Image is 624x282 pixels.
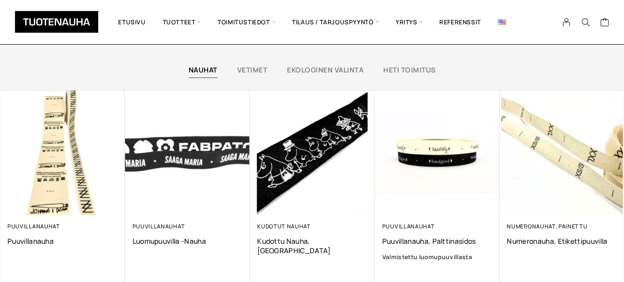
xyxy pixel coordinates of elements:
span: Valmistettu luomupuuvillasta [382,253,472,261]
a: Kudotut nauhat [257,222,311,230]
img: Etusivu 53 [375,90,500,215]
a: Puuvillanauhat [133,222,185,230]
img: Tuotenauha Oy [15,11,98,33]
a: Kudottu nauha, [GEOGRAPHIC_DATA] [257,236,367,255]
a: Luomupuuvilla -nauha [133,236,243,246]
a: Nauhat [189,65,217,74]
a: Puuvillanauhat [7,222,60,230]
a: Ekologinen valinta [287,65,363,74]
span: Tilaus / Tarjouspyyntö [283,7,387,37]
a: Puuvillanauha [7,236,118,246]
span: Tuotteet [154,7,209,37]
a: Etusivu [110,7,154,37]
a: Referenssit [431,7,489,37]
a: Numeronauhat, painettu [507,222,587,230]
span: Toimitustiedot [209,7,283,37]
a: Heti toimitus [383,65,435,74]
a: My Account [557,18,576,27]
a: Puuvillanauha, palttinasidos [382,236,492,246]
a: Puuvillanauhat [382,222,435,230]
a: Valmistettu luomupuuvillasta [382,252,492,262]
a: Numeronauha, etikettipuuvilla [507,236,617,246]
span: Yritys [387,7,431,37]
a: Cart [600,17,609,29]
a: Vetimet [237,65,267,74]
button: Search [576,18,595,27]
img: English [498,19,506,25]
